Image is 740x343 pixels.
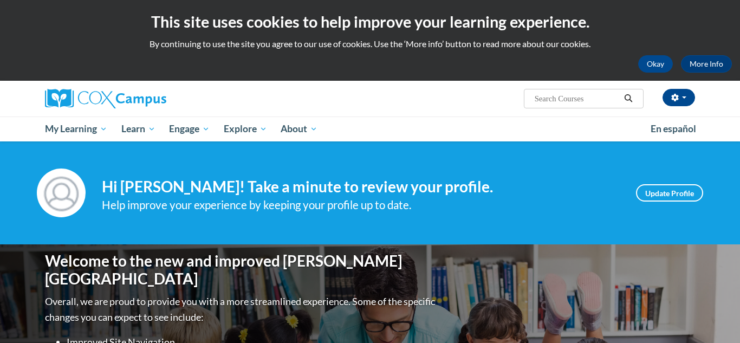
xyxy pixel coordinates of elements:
img: Cox Campus [45,89,166,108]
a: Learn [114,117,163,141]
img: Profile Image [37,169,86,217]
a: En español [644,118,703,140]
h2: This site uses cookies to help improve your learning experience. [8,11,732,33]
p: By continuing to use the site you agree to our use of cookies. Use the ‘More info’ button to read... [8,38,732,50]
a: Engage [162,117,217,141]
div: Help improve your experience by keeping your profile up to date. [102,196,620,214]
span: About [281,122,317,135]
button: Account Settings [663,89,695,106]
div: Main menu [29,117,711,141]
h1: Welcome to the new and improved [PERSON_NAME][GEOGRAPHIC_DATA] [45,252,438,288]
a: More Info [681,55,732,73]
h4: Hi [PERSON_NAME]! Take a minute to review your profile. [102,178,620,196]
span: My Learning [45,122,107,135]
button: Okay [638,55,673,73]
a: Update Profile [636,184,703,202]
a: My Learning [38,117,114,141]
span: Explore [224,122,267,135]
p: Overall, we are proud to provide you with a more streamlined experience. Some of the specific cha... [45,294,438,325]
a: Cox Campus [45,89,251,108]
a: Explore [217,117,274,141]
input: Search Courses [534,92,620,105]
span: Engage [169,122,210,135]
span: En español [651,123,696,134]
button: Search [620,92,637,105]
span: Learn [121,122,155,135]
a: About [274,117,325,141]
